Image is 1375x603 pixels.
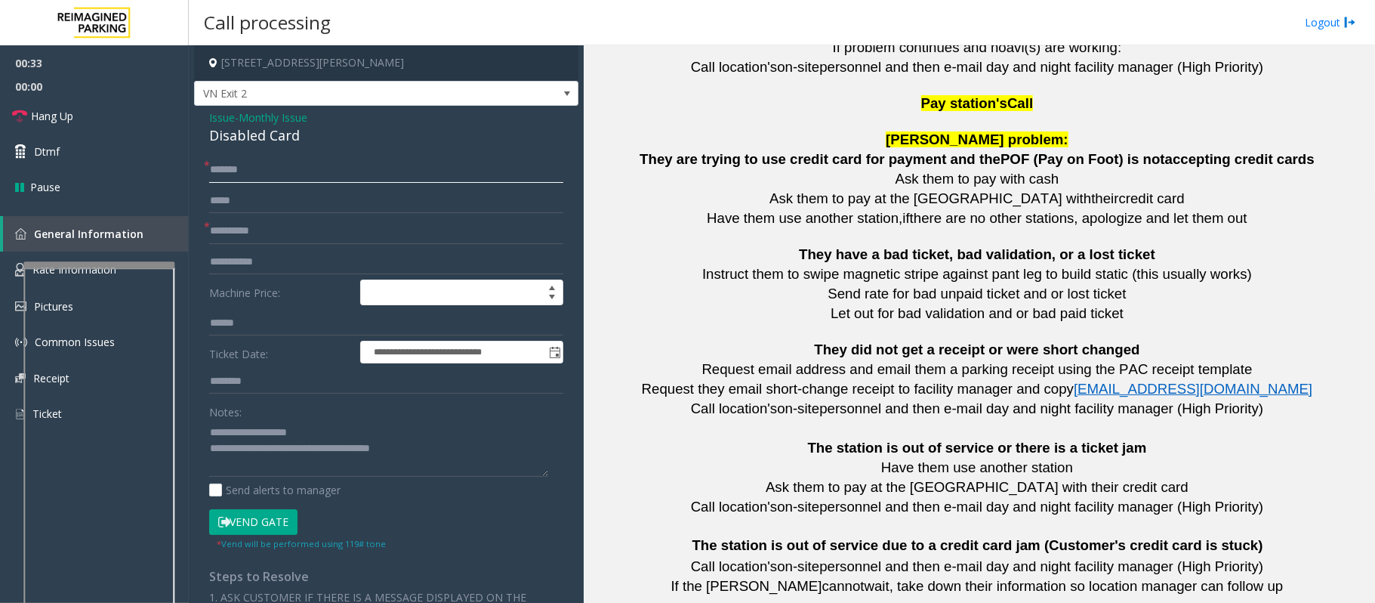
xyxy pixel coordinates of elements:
[15,263,25,277] img: 'icon'
[34,227,143,241] span: General Information
[777,59,819,75] span: on-site
[3,216,189,252] a: General Information
[896,171,1059,187] span: Ask them to pay with cash
[910,210,1247,226] span: there are no other stations, apologize and let them out
[865,578,1284,594] span: wait, take down their information so location manager can follow up
[15,228,26,240] img: 'icon'
[205,341,356,363] label: Ticket Date:
[15,336,27,348] img: 'icon'
[819,499,1263,515] span: personnel and then e-mail day and night facility manager (High Priority)
[209,570,563,584] h4: Steps to Resolve
[209,482,341,498] label: Send alerts to manager
[808,440,1147,456] span: The station is out of service or there is a ticket jam
[1074,381,1312,397] span: [EMAIL_ADDRESS][DOMAIN_NAME]
[702,361,1253,377] span: Request email address and email them a parking receipt using the PAC receipt template
[205,280,356,305] label: Machine Price:
[196,4,338,41] h3: Call processing
[799,246,1155,262] span: They have a bad ticket, bad validation, or a lost ticket
[209,110,235,125] span: Issue
[777,400,819,416] span: on-site
[819,558,1263,574] span: personnel and then e-mail day and night facility manager (High Priority)
[1165,151,1315,167] span: accepting credit cards
[833,39,1007,55] span: If problem continues and no
[903,210,910,226] span: if
[814,342,1139,357] span: They did not get a receipt or were short changed
[921,95,1007,111] span: Pay station's
[691,558,778,574] span: Call location's
[31,108,73,124] span: Hang Up
[691,499,778,515] span: Call location's
[194,45,578,81] h4: [STREET_ADDRESS][PERSON_NAME]
[831,305,1124,321] span: Let out for bad validation and or bad paid ticket
[541,292,563,305] span: Decrease value
[777,499,819,515] span: on-site
[640,151,1000,167] span: They are trying to use credit card for payment and the
[828,286,1127,301] span: Send rate for bad unpaid ticket and or lost ticket
[209,509,298,535] button: Vend Gate
[541,280,563,292] span: Increase value
[1344,14,1356,30] img: logout
[1305,14,1356,30] a: Logout
[209,125,563,146] div: Disabled Card
[881,459,1073,475] span: Have them use another station
[702,266,1252,282] span: Instruct them to swipe magnetic stripe against pant leg to build static (this usually works)
[1091,190,1118,206] span: their
[546,342,563,363] span: Toggle popup
[769,190,1091,206] span: Ask them to pay at the [GEOGRAPHIC_DATA] with
[1000,151,1124,167] span: POF (Pay on Foot)
[819,59,1263,75] span: personnel and then e-mail day and night facility manager (High Priority)
[1007,95,1033,111] span: Call
[15,301,26,311] img: 'icon'
[642,381,1074,397] span: Request they email short-change receipt to facility manager and copy
[691,59,778,75] span: Call location's
[692,537,1263,553] span: The station is out of service due to a credit card jam (Customer's credit card is stuck)
[766,479,1188,495] span: Ask them to pay at the [GEOGRAPHIC_DATA] with their credit card
[707,210,902,226] span: Have them use another station,
[1025,39,1122,55] span: (s) are working:
[195,82,501,106] span: VN Exit 2
[15,407,25,421] img: 'icon'
[30,179,60,195] span: Pause
[209,399,242,420] label: Notes:
[34,144,60,159] span: Dtmf
[15,373,26,383] img: 'icon'
[1119,190,1185,206] span: credit card
[691,400,778,416] span: Call location's
[819,400,1263,416] span: personnel and then e-mail day and night facility manager (High Priority)
[886,131,1068,147] span: [PERSON_NAME] problem:
[239,110,307,125] span: Monthly Issue
[822,578,865,594] span: cannot
[1127,151,1165,167] span: is not
[235,110,307,125] span: -
[777,558,819,574] span: on-site
[217,538,386,549] small: Vend will be performed using 119# tone
[1007,39,1025,55] span: avi
[671,578,822,594] span: If the [PERSON_NAME]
